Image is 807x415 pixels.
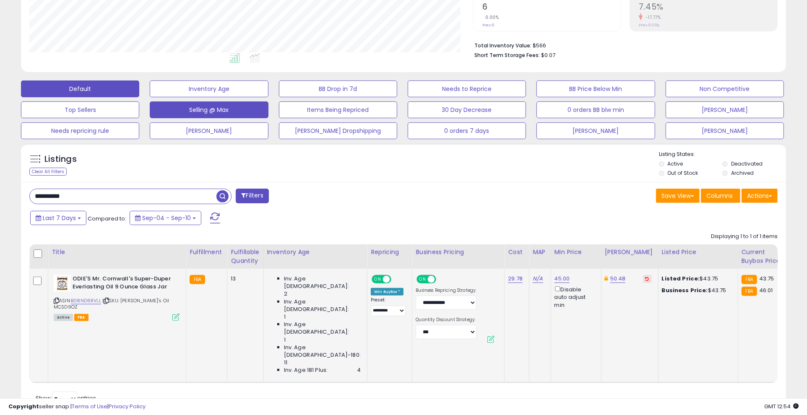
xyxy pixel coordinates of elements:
label: Archived [731,169,754,176]
button: Default [21,80,139,97]
div: $43.75 [662,287,732,294]
li: $566 [474,40,771,50]
a: 45.00 [554,275,570,283]
span: Sep-04 - Sep-10 [142,214,191,222]
span: ON [417,276,428,283]
div: Fulfillable Quantity [231,248,260,265]
span: | SKU: [PERSON_NAME]'s Oil MCSD9OZ [54,297,169,310]
div: Preset: [371,297,406,316]
b: Short Term Storage Fees: [474,52,540,59]
small: -17.77% [643,14,661,21]
small: Prev: 9.06% [639,23,659,28]
span: 4 [357,366,361,374]
button: Non Competitive [666,80,784,97]
b: ODIE'S Mr. Cornwall's Super-Duper Everlasting Oil 9 Ounce Glass Jar [73,275,174,293]
b: Business Price: [662,286,708,294]
a: 50.48 [610,275,626,283]
div: Min Price [554,248,598,257]
button: 0 orders 7 days [408,122,526,139]
label: Business Repricing Strategy: [416,288,476,293]
span: Compared to: [88,215,126,223]
div: Fulfillment [190,248,224,257]
div: Cost [508,248,526,257]
button: Actions [742,189,778,203]
h2: 7.45% [639,2,777,13]
button: Needs to Reprice [408,80,526,97]
div: $43.75 [662,275,732,283]
button: Selling @ Max [150,101,268,118]
div: [PERSON_NAME] [605,248,655,257]
button: [PERSON_NAME] [150,122,268,139]
button: Items Being Repriced [279,101,397,118]
small: FBA [742,287,757,296]
button: [PERSON_NAME] [666,122,784,139]
span: Inv. Age 181 Plus: [284,366,328,374]
button: Save View [656,189,700,203]
span: OFF [390,276,403,283]
span: Inv. Age [DEMOGRAPHIC_DATA]-180: [284,344,361,359]
div: ASIN: [54,275,180,320]
small: Prev: 6 [482,23,494,28]
button: Sep-04 - Sep-10 [130,211,201,225]
span: Inv. Age [DEMOGRAPHIC_DATA]: [284,298,361,313]
a: Privacy Policy [109,402,146,410]
span: 43.75 [759,275,774,283]
span: All listings currently available for purchase on Amazon [54,314,73,321]
button: Inventory Age [150,80,268,97]
button: Needs repricing rule [21,122,139,139]
span: Inv. Age [DEMOGRAPHIC_DATA]: [284,321,361,336]
b: Total Inventory Value: [474,42,531,49]
span: ON [372,276,383,283]
span: 2 [284,290,287,298]
label: Out of Stock [667,169,698,176]
a: B08ND6RVLL [71,297,101,304]
button: 0 orders BB blw min [536,101,655,118]
label: Active [667,160,683,167]
button: Filters [236,189,268,203]
label: Deactivated [731,160,763,167]
button: Top Sellers [21,101,139,118]
div: Displaying 1 to 1 of 1 items [711,233,778,241]
small: FBA [190,275,205,284]
a: N/A [533,275,543,283]
h2: 6 [482,2,621,13]
button: Columns [701,189,740,203]
div: Title [52,248,182,257]
div: MAP [533,248,547,257]
span: Show: entries [36,394,96,402]
span: FBA [74,314,89,321]
h5: Listings [44,153,77,165]
span: 1 [284,336,286,344]
img: 41-oiPgSY6L._SL40_.jpg [54,275,70,292]
div: 13 [231,275,257,283]
button: Last 7 Days [30,211,86,225]
button: [PERSON_NAME] [666,101,784,118]
div: Clear All Filters [29,168,67,176]
label: Quantity Discount Strategy: [416,317,476,323]
div: Repricing [371,248,409,257]
span: Last 7 Days [43,214,76,222]
div: Listed Price [662,248,734,257]
div: Business Pricing [416,248,501,257]
div: Current Buybox Price [742,248,785,265]
div: Inventory Age [267,248,364,257]
a: 29.78 [508,275,523,283]
span: 46.01 [759,286,773,294]
small: 0.00% [482,14,499,21]
button: [PERSON_NAME] Dropshipping [279,122,397,139]
div: seller snap | | [8,403,146,411]
span: 2025-09-18 12:54 GMT [764,402,799,410]
span: Columns [706,192,733,200]
a: Terms of Use [72,402,107,410]
button: BB Drop in 7d [279,80,397,97]
div: Win BuyBox * [371,288,403,296]
small: FBA [742,275,757,284]
span: Inv. Age [DEMOGRAPHIC_DATA]: [284,275,361,290]
button: 30 Day Decrease [408,101,526,118]
span: OFF [435,276,448,283]
span: 1 [284,313,286,321]
button: [PERSON_NAME] [536,122,655,139]
button: BB Price Below Min [536,80,655,97]
span: $0.07 [541,51,555,59]
p: Listing States: [659,150,786,158]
